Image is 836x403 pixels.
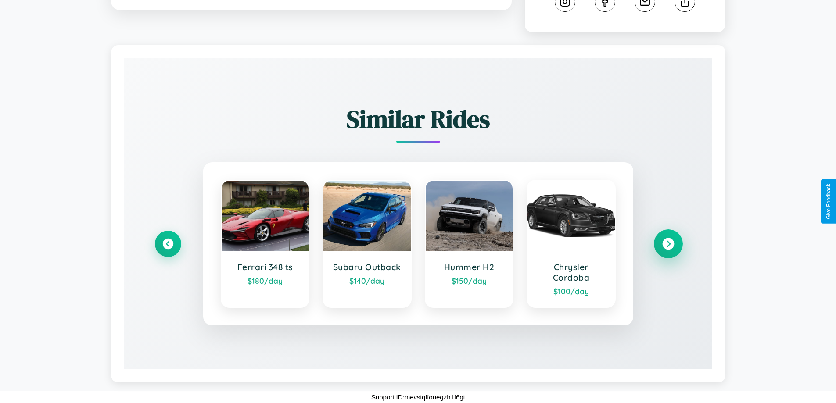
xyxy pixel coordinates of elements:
[825,184,832,219] div: Give Feedback
[230,276,300,285] div: $ 180 /day
[332,276,402,285] div: $ 140 /day
[434,262,504,272] h3: Hummer H2
[536,286,606,296] div: $ 100 /day
[323,180,412,308] a: Subaru Outback$140/day
[536,262,606,283] h3: Chrysler Cordoba
[332,262,402,272] h3: Subaru Outback
[371,391,465,403] p: Support ID: mevsiqffouegzh1f6gi
[221,180,310,308] a: Ferrari 348 ts$180/day
[425,180,514,308] a: Hummer H2$150/day
[230,262,300,272] h3: Ferrari 348 ts
[155,102,682,136] h2: Similar Rides
[434,276,504,285] div: $ 150 /day
[527,180,616,308] a: Chrysler Cordoba$100/day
